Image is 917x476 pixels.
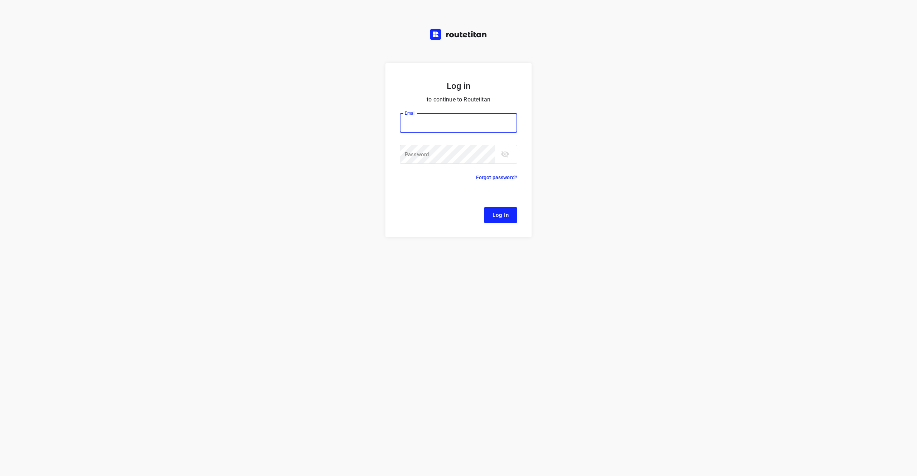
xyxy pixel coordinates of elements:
[498,147,512,161] button: toggle password visibility
[493,210,509,220] span: Log In
[430,29,487,40] img: Routetitan
[400,80,517,92] h5: Log in
[484,207,517,223] button: Log In
[400,95,517,105] p: to continue to Routetitan
[476,173,517,182] p: Forgot password?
